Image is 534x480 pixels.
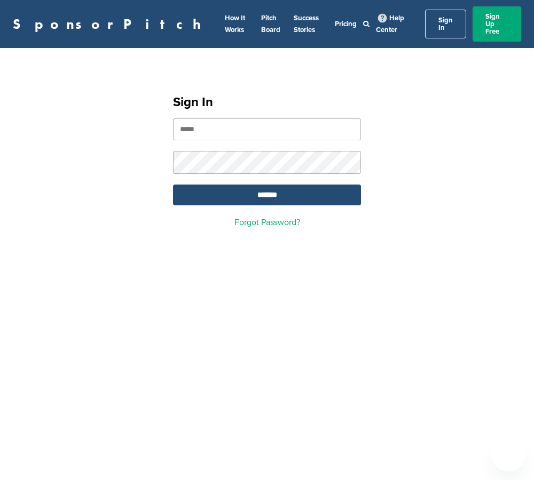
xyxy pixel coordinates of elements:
a: Forgot Password? [234,217,300,228]
a: SponsorPitch [13,17,208,31]
iframe: Button to launch messaging window [491,437,525,471]
a: Pricing [335,20,357,28]
h1: Sign In [173,93,361,112]
a: How It Works [225,14,245,34]
a: Success Stories [294,14,319,34]
a: Sign Up Free [473,6,521,42]
a: Help Center [376,12,404,36]
a: Pitch Board [261,14,280,34]
a: Sign In [425,10,466,38]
